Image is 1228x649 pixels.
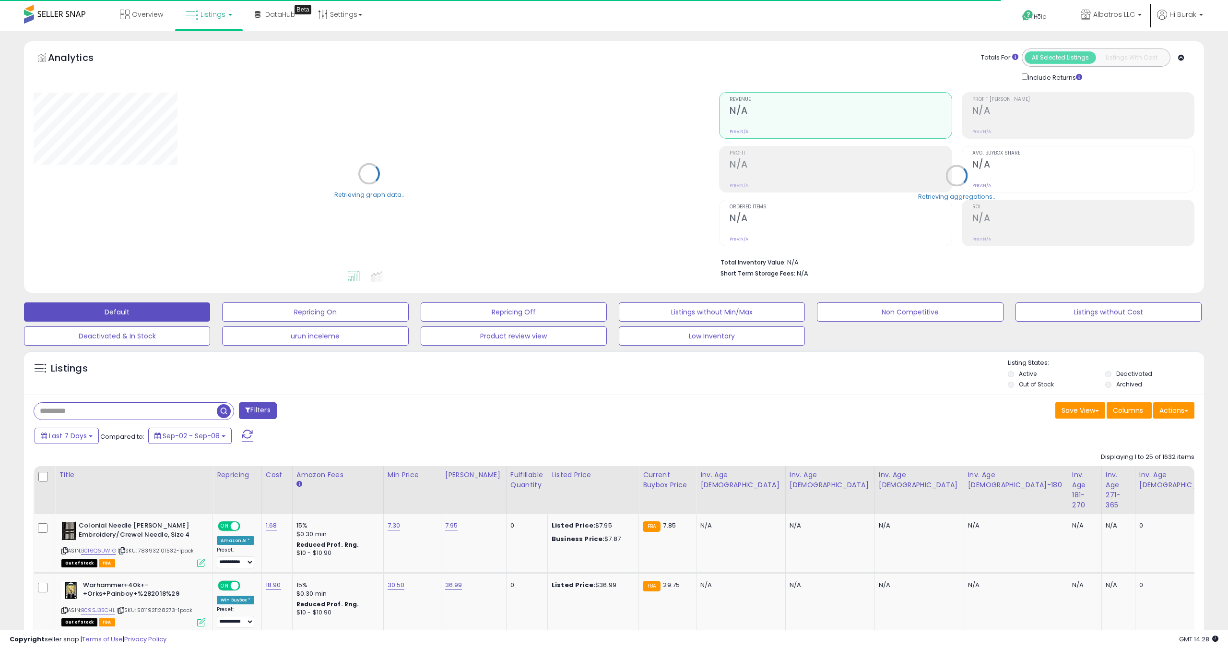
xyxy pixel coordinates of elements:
button: Default [24,302,210,322]
button: urun inceleme [222,326,408,346]
span: Albatros LLC [1093,10,1135,19]
button: Listings without Cost [1015,302,1202,322]
button: Listings without Min/Max [619,302,805,322]
button: Repricing On [222,302,408,322]
button: Low Inventory [619,326,805,346]
span: Hi Burak [1169,10,1196,19]
div: Retrieving graph data.. [334,190,404,199]
span: Help [1034,12,1047,21]
div: seller snap | | [10,635,166,644]
h5: Analytics [48,51,112,67]
button: Non Competitive [817,302,1003,322]
div: Totals For [981,53,1018,62]
i: Get Help [1022,10,1034,22]
a: Hi Burak [1157,10,1203,31]
button: Product review view [421,326,607,346]
button: Listings With Cost [1096,51,1167,64]
a: Help [1015,2,1065,31]
button: Deactivated & In Stock [24,326,210,346]
span: DataHub [265,10,295,19]
strong: Copyright [10,635,45,644]
span: Overview [132,10,163,19]
div: Include Returns [1015,72,1094,83]
div: Tooltip anchor [295,5,311,14]
div: Retrieving aggregations.. [918,192,995,201]
button: Repricing Off [421,302,607,322]
span: Listings [201,10,225,19]
button: All Selected Listings [1025,51,1096,64]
